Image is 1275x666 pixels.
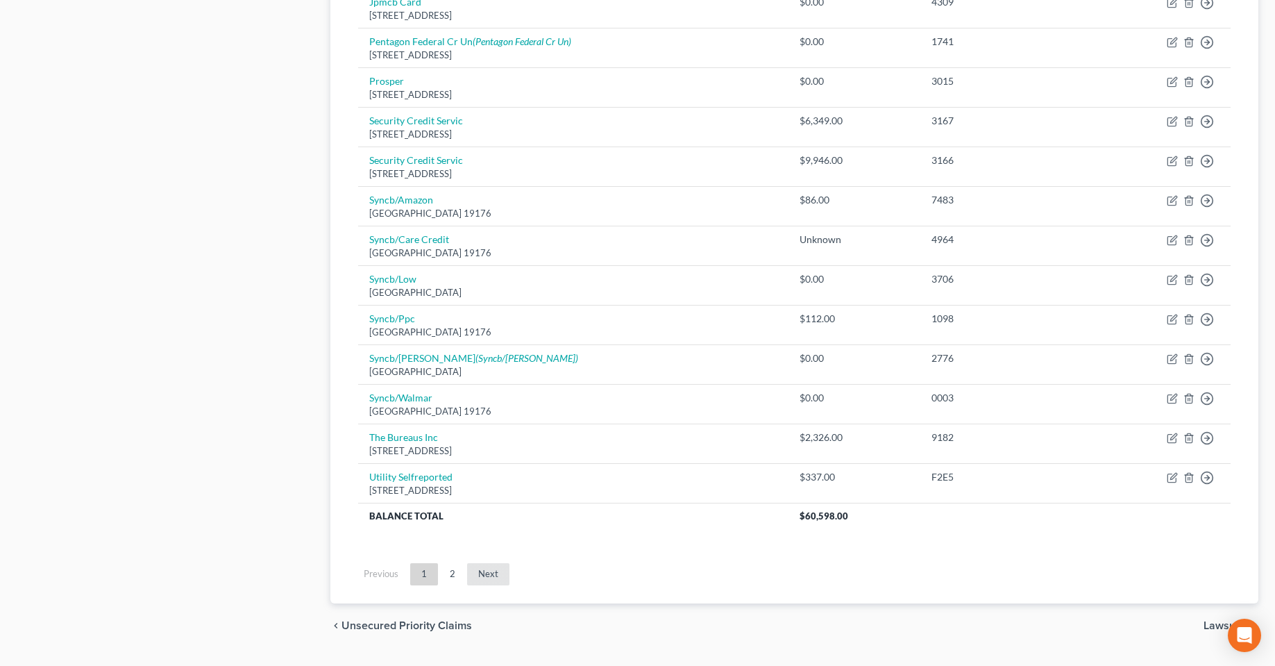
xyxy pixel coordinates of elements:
[369,9,777,22] div: [STREET_ADDRESS]
[800,272,909,286] div: $0.00
[369,326,777,339] div: [GEOGRAPHIC_DATA] 19176
[931,312,1080,326] div: 1098
[800,74,909,88] div: $0.00
[369,313,415,324] a: Syncb/Ppc
[369,352,578,364] a: Syncb/[PERSON_NAME](Syncb/[PERSON_NAME])
[931,153,1080,167] div: 3166
[475,352,578,364] i: (Syncb/[PERSON_NAME])
[800,233,909,247] div: Unknown
[369,207,777,220] div: [GEOGRAPHIC_DATA] 19176
[330,620,472,631] button: chevron_left Unsecured Priority Claims
[369,233,449,245] a: Syncb/Care Credit
[369,273,416,285] a: Syncb/Low
[358,503,788,528] th: Balance Total
[800,351,909,365] div: $0.00
[800,470,909,484] div: $337.00
[800,510,848,522] span: $60,598.00
[931,470,1080,484] div: F2E5
[369,75,404,87] a: Prosper
[800,114,909,128] div: $6,349.00
[369,431,438,443] a: The Bureaus Inc
[931,351,1080,365] div: 2776
[369,484,777,497] div: [STREET_ADDRESS]
[369,247,777,260] div: [GEOGRAPHIC_DATA] 19176
[473,35,571,47] i: (Pentagon Federal Cr Un)
[369,194,433,206] a: Syncb/Amazon
[369,444,777,458] div: [STREET_ADDRESS]
[330,620,341,631] i: chevron_left
[369,167,777,181] div: [STREET_ADDRESS]
[1204,620,1247,631] span: Lawsuits
[369,128,777,141] div: [STREET_ADDRESS]
[800,35,909,49] div: $0.00
[931,74,1080,88] div: 3015
[410,563,438,585] a: 1
[369,88,777,101] div: [STREET_ADDRESS]
[439,563,466,585] a: 2
[467,563,509,585] a: Next
[931,272,1080,286] div: 3706
[800,391,909,405] div: $0.00
[369,35,571,47] a: Pentagon Federal Cr Un(Pentagon Federal Cr Un)
[800,193,909,207] div: $86.00
[369,392,432,403] a: Syncb/Walmar
[800,431,909,444] div: $2,326.00
[931,35,1080,49] div: 1741
[931,431,1080,444] div: 9182
[931,233,1080,247] div: 4964
[931,114,1080,128] div: 3167
[931,391,1080,405] div: 0003
[369,365,777,378] div: [GEOGRAPHIC_DATA]
[369,286,777,299] div: [GEOGRAPHIC_DATA]
[369,405,777,418] div: [GEOGRAPHIC_DATA] 19176
[931,193,1080,207] div: 7483
[1228,619,1261,652] div: Open Intercom Messenger
[369,49,777,62] div: [STREET_ADDRESS]
[800,153,909,167] div: $9,946.00
[369,471,453,483] a: Utility Selfreported
[341,620,472,631] span: Unsecured Priority Claims
[369,154,463,166] a: Security Credit Servic
[800,312,909,326] div: $112.00
[369,115,463,126] a: Security Credit Servic
[1204,620,1258,631] button: Lawsuits chevron_right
